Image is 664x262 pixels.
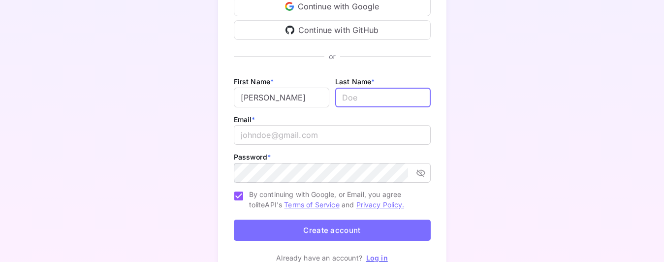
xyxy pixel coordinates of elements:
input: johndoe@gmail.com [234,125,431,145]
div: Continue with GitHub [234,20,431,40]
label: First Name [234,77,274,86]
label: Last Name [335,77,375,86]
input: Doe [335,88,431,107]
button: toggle password visibility [412,164,430,182]
a: Log in [366,254,388,262]
span: By continuing with Google, or Email, you agree to liteAPI's and [249,189,423,210]
button: Create account [234,220,431,241]
a: Privacy Policy. [356,200,404,209]
label: Email [234,115,255,124]
input: John [234,88,329,107]
a: Terms of Service [284,200,339,209]
label: Password [234,153,271,161]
